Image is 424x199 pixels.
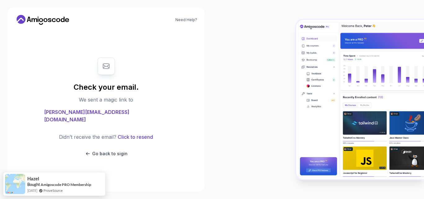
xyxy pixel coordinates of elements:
p: We sent a magic link to [79,96,133,103]
a: Need Help? [175,17,197,22]
button: Go back to sigin [85,151,128,157]
h1: Check your email. [74,82,139,92]
p: Didn’t receive the email? [59,133,116,141]
img: Amigoscode Dashboard [296,20,424,179]
p: Go back to sigin [92,151,128,157]
span: [PERSON_NAME][EMAIL_ADDRESS][DOMAIN_NAME] [44,108,168,123]
span: Bought [27,182,40,187]
button: Click to resend [116,133,153,141]
a: Home link [15,15,71,25]
span: [DATE] [27,188,37,193]
a: ProveSource [43,188,63,193]
span: Hazel [27,176,39,181]
img: provesource social proof notification image [5,174,25,194]
a: Amigoscode PRO Membership [41,182,91,187]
